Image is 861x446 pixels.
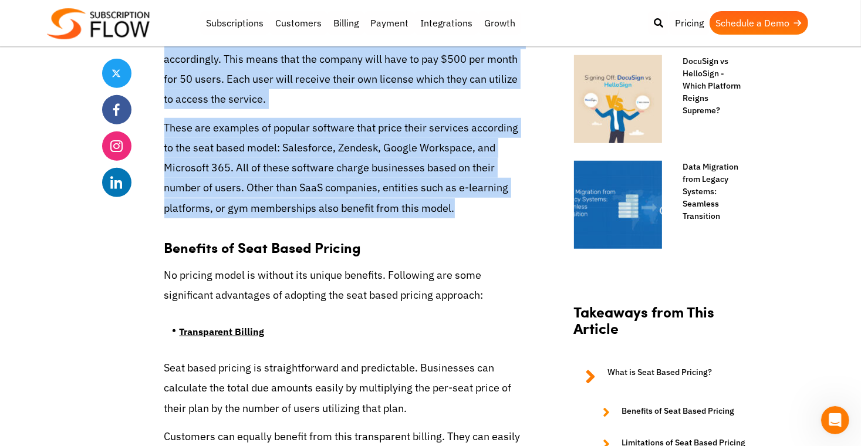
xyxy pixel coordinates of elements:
img: DocuSign vs HelloSign [574,55,662,143]
p: These are examples of popular software that price their services according to the seat based mode... [164,118,526,218]
a: Pricing [669,11,710,35]
a: What is Seat Based Pricing? [574,366,748,387]
a: Data Migration from Legacy Systems: Seamless Transition [671,161,748,222]
iframe: Intercom live chat [821,406,849,434]
a: Subscriptions [200,11,269,35]
img: Subscriptionflow [47,8,150,39]
a: Customers [269,11,327,35]
a: Growth [478,11,521,35]
h3: Benefits of Seat Based Pricing [164,227,526,256]
p: Seat based pricing is straightforward and predictable. Businesses can calculate the total due amo... [164,358,526,418]
a: Benefits of Seat Based Pricing [592,405,748,419]
img: Data Migration from Legacy Systems [574,161,662,249]
h2: Takeaways from This Article [574,303,748,349]
a: DocuSign vs HelloSign - Which Platform Reigns Supreme? [671,55,748,117]
a: Integrations [414,11,478,35]
a: Payment [364,11,414,35]
strong: Transparent Billing [180,326,265,337]
a: Schedule a Demo [710,11,808,35]
p: No pricing model is without its unique benefits. Following are some significant advantages of ado... [164,265,526,305]
a: Billing [327,11,364,35]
